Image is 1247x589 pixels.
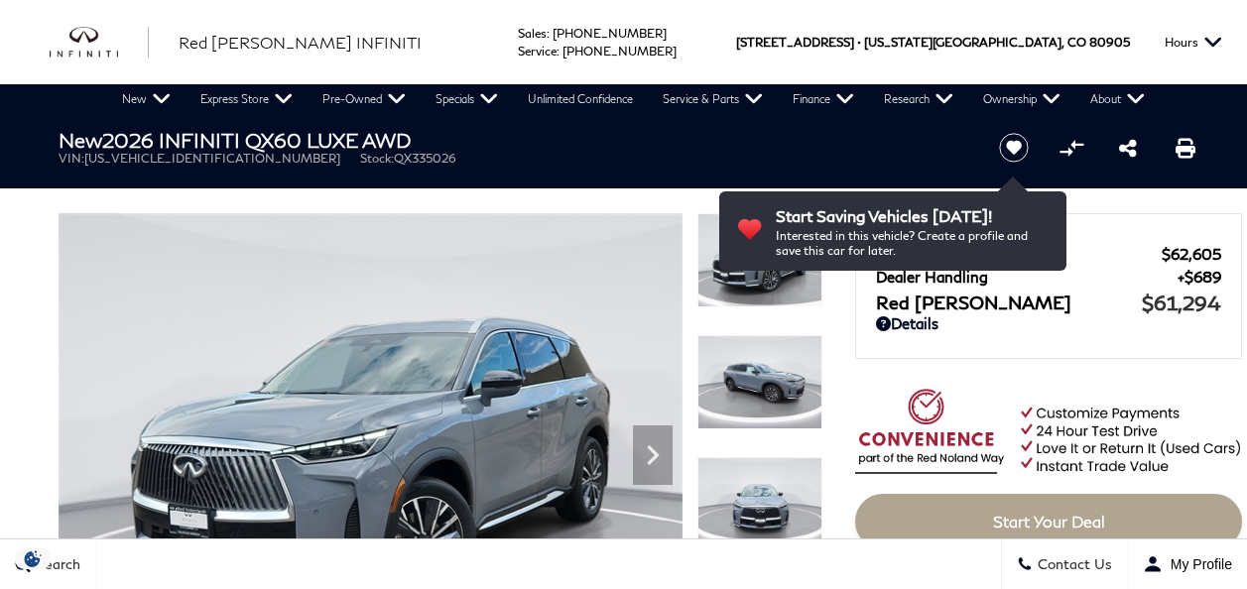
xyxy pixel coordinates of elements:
a: Ownership [968,84,1075,114]
a: Unlimited Confidence [513,84,648,114]
a: infiniti [50,27,149,59]
span: Dealer Handling [876,268,1178,286]
span: Sales [518,26,547,41]
a: Share this New 2026 INFINITI QX60 LUXE AWD [1119,136,1137,160]
span: : [547,26,550,41]
a: Research [869,84,968,114]
a: [PHONE_NUMBER] [562,44,677,59]
a: [PHONE_NUMBER] [553,26,667,41]
button: Compare vehicle [1057,133,1086,163]
img: New 2026 HARBOR GRAY INFINITI LUXE AWD image 1 [697,213,822,307]
span: Contact Us [1033,556,1112,573]
a: Specials [421,84,513,114]
span: My Profile [1163,556,1232,572]
img: New 2026 HARBOR GRAY INFINITI LUXE AWD image 3 [697,457,822,551]
nav: Main Navigation [107,84,1160,114]
img: Opt-Out Icon [10,548,56,569]
strong: New [59,128,102,152]
span: Start Your Deal [993,512,1105,530]
span: Stock: [360,151,394,166]
a: About [1075,84,1160,114]
a: Start Your Deal [855,494,1242,549]
div: Next [633,425,673,485]
span: $62,605 [1162,245,1221,263]
span: Red [PERSON_NAME] [876,292,1142,313]
a: MSRP $62,605 [876,245,1221,263]
section: Click to Open Cookie Consent Modal [10,548,56,569]
span: : [557,44,560,59]
span: Search [31,556,80,573]
button: Open user profile menu [1128,539,1247,589]
span: $61,294 [1142,291,1221,314]
a: Service & Parts [648,84,778,114]
a: Finance [778,84,869,114]
span: $689 [1178,268,1221,286]
a: Express Store [186,84,308,114]
a: Print this New 2026 INFINITI QX60 LUXE AWD [1176,136,1195,160]
a: Red [PERSON_NAME] $61,294 [876,291,1221,314]
a: Red [PERSON_NAME] INFINITI [179,31,422,55]
span: Red [PERSON_NAME] INFINITI [179,33,422,52]
span: VIN: [59,151,84,166]
a: Details [876,314,1221,332]
span: Service [518,44,557,59]
span: MSRP [876,245,1162,263]
a: [STREET_ADDRESS] • [US_STATE][GEOGRAPHIC_DATA], CO 80905 [736,35,1130,50]
h1: 2026 INFINITI QX60 LUXE AWD [59,129,966,151]
a: Dealer Handling $689 [876,268,1221,286]
button: Save vehicle [992,132,1036,164]
span: [US_VEHICLE_IDENTIFICATION_NUMBER] [84,151,340,166]
img: INFINITI [50,27,149,59]
span: QX335026 [394,151,456,166]
a: New [107,84,186,114]
img: New 2026 HARBOR GRAY INFINITI LUXE AWD image 2 [697,335,822,429]
a: Pre-Owned [308,84,421,114]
